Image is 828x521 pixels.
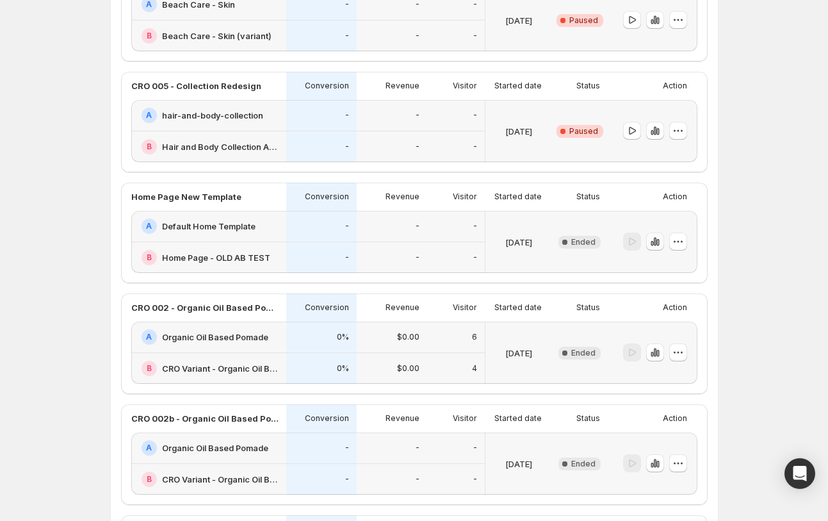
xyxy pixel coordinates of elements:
p: Conversion [305,302,349,313]
h2: CRO Variant - Organic Oil Based Pomade [162,362,279,375]
h2: Organic Oil Based Pomade [162,442,268,454]
p: Conversion [305,81,349,91]
p: - [416,110,419,120]
p: [DATE] [505,14,532,27]
h2: CRO Variant - Organic Oil Based Pomade [162,473,279,486]
p: Status [576,302,600,313]
h2: A [146,221,152,231]
p: - [473,142,477,152]
h2: Organic Oil Based Pomade [162,331,268,343]
p: - [416,142,419,152]
p: 4 [472,363,477,374]
span: Paused [569,15,598,26]
p: - [345,474,349,484]
p: - [345,110,349,120]
p: Action [663,81,687,91]
p: Revenue [386,413,419,424]
span: Paused [569,126,598,136]
h2: hair-and-body-collection [162,109,263,122]
h2: B [147,142,152,152]
p: - [345,443,349,453]
p: - [473,221,477,231]
p: CRO 002b - Organic Oil Based Pomade - Subscription Box [131,412,279,425]
p: - [473,252,477,263]
p: 0% [337,363,349,374]
p: Status [576,81,600,91]
p: Started date [494,302,542,313]
p: CRO 005 - Collection Redesign [131,79,261,92]
p: Visitor [453,302,477,313]
p: Status [576,413,600,424]
p: Revenue [386,302,419,313]
p: Visitor [453,81,477,91]
p: - [416,443,419,453]
p: Conversion [305,192,349,202]
p: - [416,252,419,263]
p: - [473,31,477,41]
p: Action [663,302,687,313]
p: - [416,474,419,484]
p: [DATE] [505,125,532,138]
p: $0.00 [397,363,419,374]
p: 6 [472,332,477,342]
h2: A [146,332,152,342]
p: - [345,31,349,41]
p: Home Page New Template [131,190,241,203]
p: Started date [494,192,542,202]
p: Revenue [386,81,419,91]
p: CRO 002 - Organic Oil Based Pomade - Subscription Box [131,301,279,314]
span: Ended [571,348,596,358]
p: - [345,221,349,231]
h2: Default Home Template [162,220,256,233]
p: Visitor [453,413,477,424]
p: $0.00 [397,332,419,342]
p: - [473,443,477,453]
p: Started date [494,413,542,424]
span: Ended [571,459,596,469]
p: Conversion [305,413,349,424]
h2: Home Page - OLD AB TEST [162,251,270,264]
p: [DATE] [505,458,532,470]
p: Visitor [453,192,477,202]
p: - [473,110,477,120]
h2: Hair and Body Collection AB Test [162,140,279,153]
h2: B [147,363,152,374]
p: - [345,252,349,263]
p: Revenue [386,192,419,202]
p: [DATE] [505,236,532,249]
p: Started date [494,81,542,91]
p: Status [576,192,600,202]
p: Action [663,413,687,424]
p: [DATE] [505,347,532,360]
p: - [416,221,419,231]
p: - [416,31,419,41]
h2: A [146,443,152,453]
h2: Beach Care - Skin (variant) [162,29,272,42]
h2: B [147,31,152,41]
p: 0% [337,332,349,342]
p: - [473,474,477,484]
span: Ended [571,237,596,247]
h2: A [146,110,152,120]
p: - [345,142,349,152]
p: Action [663,192,687,202]
h2: B [147,252,152,263]
h2: B [147,474,152,484]
div: Open Intercom Messenger [784,458,815,489]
